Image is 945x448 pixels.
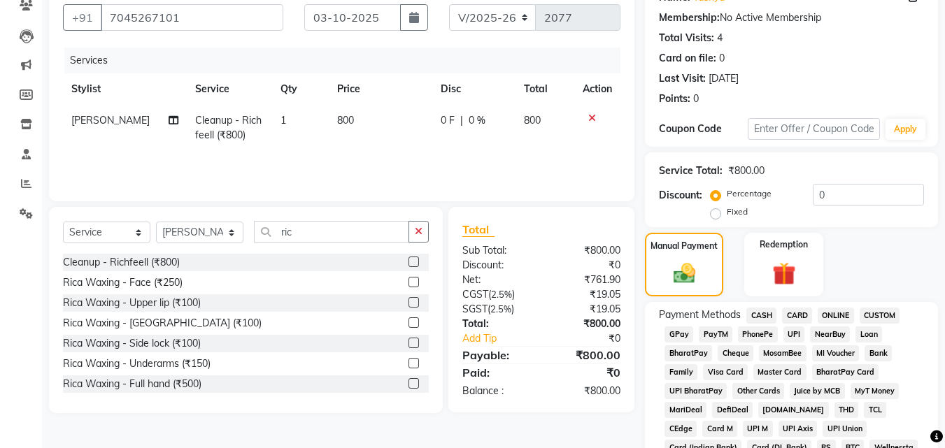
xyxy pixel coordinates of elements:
span: MyT Money [851,383,900,399]
span: 0 % [469,113,485,128]
img: _gift.svg [765,259,803,288]
div: Sub Total: [452,243,541,258]
div: Cleanup - Richfeell (₹800) [63,255,180,270]
span: TCL [864,402,886,418]
span: Family [665,364,697,380]
span: UPI Union [823,421,867,437]
div: Coupon Code [659,122,747,136]
th: Price [329,73,432,105]
div: Points: [659,92,690,106]
span: 800 [524,114,541,127]
button: Apply [886,119,925,140]
div: ( ) [452,287,541,302]
div: 0 [719,51,725,66]
div: Membership: [659,10,720,25]
div: ₹19.05 [541,287,631,302]
div: 0 [693,92,699,106]
th: Action [574,73,620,105]
input: Enter Offer / Coupon Code [748,118,880,140]
span: Total [462,222,495,237]
div: Balance : [452,384,541,398]
span: CGST [462,288,488,301]
div: ₹800.00 [728,164,765,178]
div: Total Visits: [659,31,714,45]
div: Rica Waxing - Side lock (₹100) [63,336,201,351]
span: MI Voucher [812,345,860,361]
div: ₹800.00 [541,243,631,258]
span: PhonePe [738,326,778,342]
div: Rica Waxing - Face (₹250) [63,275,183,290]
div: ₹19.05 [541,302,631,317]
div: Last Visit: [659,71,706,86]
span: UPI M [743,421,773,437]
div: Paid: [452,364,541,381]
span: SGST [462,303,488,315]
span: MosamBee [759,345,807,361]
div: Discount: [452,258,541,273]
img: _cash.svg [667,261,702,286]
div: ₹0 [541,258,631,273]
div: Services [64,48,631,73]
span: [DOMAIN_NAME] [758,402,829,418]
div: ₹761.90 [541,273,631,287]
div: No Active Membership [659,10,924,25]
div: Net: [452,273,541,287]
input: Search by Name/Mobile/Email/Code [101,4,283,31]
span: CASH [746,308,776,324]
span: 2.5% [490,303,511,315]
label: Fixed [727,205,748,218]
span: GPay [665,326,693,342]
span: BharatPay Card [812,364,879,380]
span: Juice by MCB [790,383,845,399]
div: Rica Waxing - Full hand (₹500) [63,377,201,391]
span: UPI Axis [779,421,818,437]
span: Card M [702,421,737,437]
span: 2.5% [491,289,512,300]
span: 800 [337,114,354,127]
input: Search or Scan [254,221,409,243]
span: Payment Methods [659,308,741,322]
span: UPI [783,326,805,342]
span: ONLINE [818,308,854,324]
span: Loan [855,326,882,342]
th: Total [516,73,575,105]
span: DefiDeal [712,402,753,418]
div: ₹0 [557,331,632,346]
a: Add Tip [452,331,556,346]
span: THD [834,402,859,418]
span: Visa Card [703,364,748,380]
div: Rica Waxing - Upper lip (₹100) [63,296,201,310]
span: UPI BharatPay [665,383,727,399]
label: Manual Payment [651,240,718,252]
span: Master Card [753,364,807,380]
div: Total: [452,317,541,331]
span: Cleanup - Richfeell (₹800) [195,114,262,141]
div: Rica Waxing - Underarms (₹150) [63,356,211,371]
div: 4 [717,31,723,45]
div: Card on file: [659,51,716,66]
span: Cheque [718,345,753,361]
div: Rica Waxing - [GEOGRAPHIC_DATA] (₹100) [63,316,262,331]
label: Percentage [727,187,772,200]
span: BharatPay [665,345,712,361]
span: CUSTOM [860,308,900,324]
div: [DATE] [709,71,739,86]
span: CARD [782,308,812,324]
span: Other Cards [732,383,784,399]
div: ₹800.00 [541,384,631,398]
th: Disc [432,73,516,105]
div: Discount: [659,188,702,203]
div: ₹0 [541,364,631,381]
span: | [460,113,463,128]
th: Service [187,73,272,105]
div: ₹800.00 [541,347,631,363]
button: +91 [63,4,102,31]
th: Stylist [63,73,187,105]
div: Service Total: [659,164,723,178]
div: Payable: [452,347,541,363]
div: ( ) [452,302,541,317]
span: PayTM [699,326,732,342]
label: Redemption [760,238,808,251]
span: CEdge [665,421,697,437]
span: MariDeal [665,402,706,418]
